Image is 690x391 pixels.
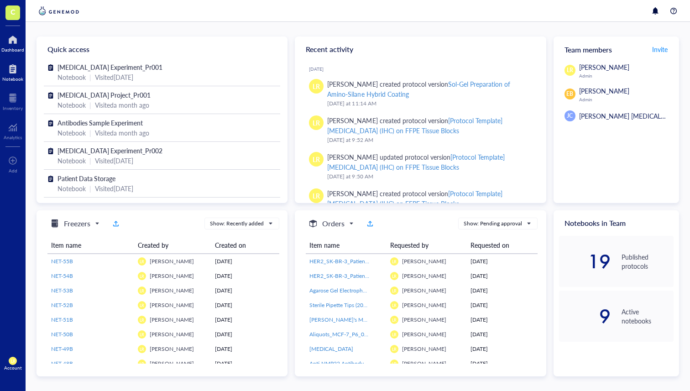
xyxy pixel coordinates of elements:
div: Visited [DATE] [95,72,133,82]
span: Agarose Gel Electrophoresis Kit [309,287,385,294]
a: NET-52B [51,301,131,309]
div: Published protocols [622,252,674,271]
div: [DATE] [215,330,276,339]
div: Admin [579,73,674,78]
div: [DATE] [215,345,276,353]
div: [DATE] [309,66,538,72]
div: Notebook [57,100,86,110]
a: HER2_SK-BR-3_Patient ID [MEDICAL_RECORD_NUMBER] [309,257,382,266]
span: EB [566,90,573,98]
a: NET-53B [51,287,131,295]
span: [PERSON_NAME]'s Modified Eagle Medium (DMEM) [309,316,437,323]
span: HER2_SK-BR-3_Patient ID [MEDICAL_RECORD_NUMBER] [309,257,455,265]
div: [PERSON_NAME] updated protocol version [327,152,531,172]
span: [PERSON_NAME] [402,345,446,353]
div: Show: Recently added [210,219,264,228]
div: [DATE] [215,257,276,266]
span: LR [313,154,320,164]
span: [PERSON_NAME] [150,345,194,353]
a: [MEDICAL_DATA] [309,345,382,353]
div: Notebook [57,128,86,138]
div: | [89,72,91,82]
span: PS_ER_MCF-7_Patient Id_BC17820 [57,202,157,211]
span: LR [392,302,397,308]
div: [DATE] [470,257,534,266]
h5: Orders [322,218,345,229]
div: Show: Pending approval [464,219,522,228]
div: [DATE] [215,301,276,309]
a: NET-55B [51,257,131,266]
div: Quick access [37,36,287,62]
div: Team members [554,36,679,62]
span: [PERSON_NAME] [150,272,194,280]
div: Visited a month ago [95,100,149,110]
div: [PERSON_NAME] created protocol version [327,188,531,209]
span: [PERSON_NAME] [150,301,194,309]
a: Anti-NMP22 Antibody [309,360,382,368]
div: | [89,100,91,110]
div: [DATE] [215,272,276,280]
a: Dashboard [1,32,24,52]
span: LR [567,66,573,74]
span: LR [392,273,397,278]
span: [PERSON_NAME] [402,330,446,338]
span: Invite [652,45,668,54]
div: Active notebooks [622,307,674,325]
div: [DATE] [470,301,534,309]
span: LR [10,359,15,364]
div: [PERSON_NAME] created protocol version [327,115,531,136]
span: LR [392,317,397,322]
a: HER2_SK-BR-3_Patient ID_BC1 [309,272,382,280]
div: [DATE] [215,316,276,324]
a: Sterile Pipette Tips (200 µL) [309,301,382,309]
span: LR [392,361,397,366]
th: Created by [134,237,211,254]
div: Account [4,365,22,370]
span: [PERSON_NAME] [150,287,194,294]
span: LR [140,302,144,308]
th: Item name [47,237,134,254]
h5: Freezers [64,218,90,229]
div: [DATE] [470,272,534,280]
span: LR [140,288,144,293]
span: JC [567,112,573,120]
div: [DATE] [215,287,276,295]
span: HER2_SK-BR-3_Patient ID_BC1 [309,272,387,280]
a: Notebook [2,62,23,82]
th: Requested on [467,237,538,254]
span: LR [140,273,144,278]
th: Created on [211,237,279,254]
a: NET-49B [51,345,131,353]
span: [PERSON_NAME] [402,257,446,265]
span: LR [392,332,397,337]
span: NET-50B [51,330,73,338]
a: LR[PERSON_NAME] created protocol version[Protocol Template] [MEDICAL_DATA] (IHC) on FFPE Tissue B... [302,185,538,221]
div: Notebook [57,156,86,166]
div: Notebook [57,183,86,193]
div: [DATE] [470,330,534,339]
span: LR [392,288,397,293]
div: Notebooks in Team [554,210,679,236]
span: [PERSON_NAME] [150,360,194,367]
span: LR [140,259,144,264]
th: Requested by [387,237,467,254]
span: C [10,6,16,17]
span: LR [140,346,144,351]
a: NET-51B [51,316,131,324]
span: [PERSON_NAME] [402,287,446,294]
span: [MEDICAL_DATA] Experiment_Pr002 [57,146,162,155]
a: Agarose Gel Electrophoresis Kit [309,287,382,295]
div: [DATE] [470,316,534,324]
a: Analytics [4,120,22,140]
div: 9 [559,309,611,323]
a: LR[PERSON_NAME] created protocol version[Protocol Template] [MEDICAL_DATA] (IHC) on FFPE Tissue B... [302,112,538,148]
div: Admin [579,97,674,102]
span: LR [140,361,144,366]
span: NET-51B [51,316,73,323]
div: [DATE] [470,345,534,353]
span: NET-53B [51,287,73,294]
span: LR [313,81,320,91]
a: NET-50B [51,330,131,339]
span: Antibodies Sample Experiment [57,118,143,127]
div: [DATE] [470,360,534,368]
